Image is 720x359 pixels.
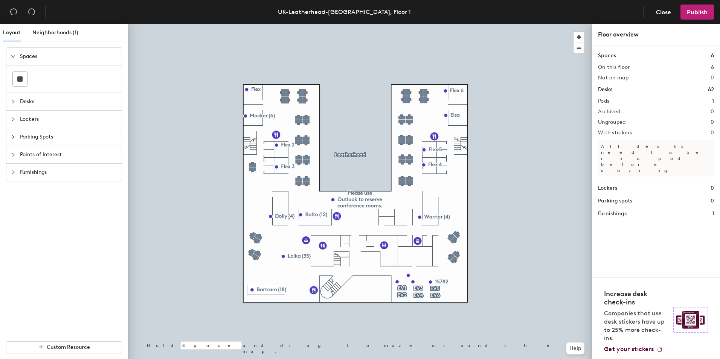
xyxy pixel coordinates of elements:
h2: 6 [711,64,714,70]
h2: 1 [712,98,714,104]
span: Publish [687,9,708,16]
button: Help [566,342,584,354]
h2: Ungrouped [598,119,626,125]
h2: 0 [711,119,714,125]
span: Neighborhoods (1) [32,29,78,36]
span: Spaces [20,48,117,65]
button: Publish [680,5,714,20]
span: expanded [11,54,15,59]
h1: 0 [711,184,714,192]
span: Custom Resource [47,344,90,350]
span: Get your stickers [604,345,654,353]
img: Sticker logo [673,307,708,333]
h1: Spaces [598,52,616,60]
h1: 1 [712,210,714,218]
p: Companies that use desk stickers have up to 25% more check-ins. [604,309,669,342]
a: Get your stickers [604,345,663,353]
span: collapsed [11,170,15,175]
h2: With stickers [598,130,632,136]
span: Close [656,9,671,16]
h2: 0 [711,75,714,81]
h2: Pods [598,98,609,104]
span: Desks [20,93,117,110]
h2: 0 [711,109,714,115]
h1: Furnishings [598,210,627,218]
span: collapsed [11,99,15,104]
span: Parking Spots [20,128,117,146]
span: Furnishings [20,164,117,181]
h1: 62 [708,85,714,94]
h4: Increase desk check-ins [604,290,669,306]
h2: 0 [711,130,714,136]
button: Custom Resource [6,341,122,353]
h1: Parking spots [598,197,632,205]
h2: Not on map [598,75,628,81]
span: Points of Interest [20,146,117,163]
span: collapsed [11,135,15,139]
div: UK-Leatherhead-[GEOGRAPHIC_DATA], Floor 1 [278,7,411,17]
span: collapsed [11,152,15,157]
span: Layout [3,29,20,36]
h2: On this floor [598,64,630,70]
button: Redo (⌘ + ⇧ + Z) [24,5,39,20]
h1: Lockers [598,184,617,192]
button: Undo (⌘ + Z) [6,5,21,20]
p: All desks need to be in a pod before saving [598,140,714,176]
h2: Archived [598,109,620,115]
span: collapsed [11,117,15,122]
h1: Desks [598,85,612,94]
h1: 6 [711,52,714,60]
span: Lockers [20,111,117,128]
div: Floor overview [598,30,714,39]
h1: 0 [711,197,714,205]
button: Close [650,5,677,20]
